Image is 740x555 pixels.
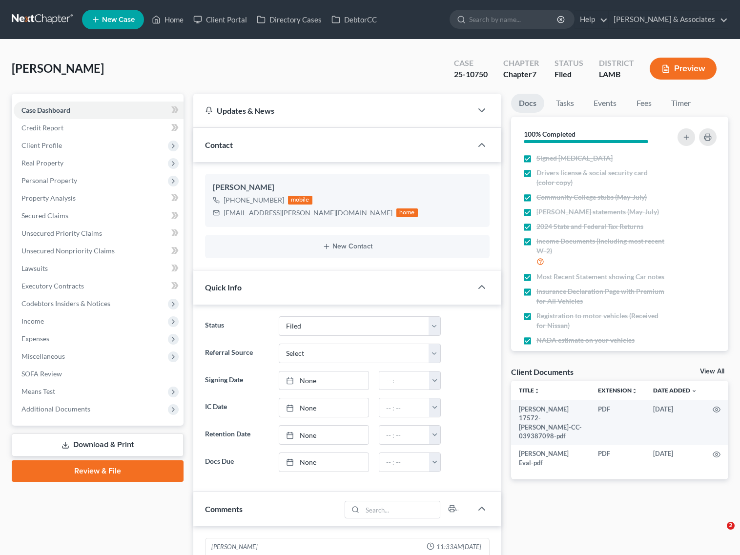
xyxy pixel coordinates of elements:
[14,242,184,260] a: Unsecured Nonpriority Claims
[436,542,481,552] span: 11:33AM[DATE]
[536,236,666,256] span: Income Documents (Including most recent W-2)
[200,316,274,336] label: Status
[700,368,724,375] a: View All
[213,243,482,250] button: New Contact
[379,453,430,472] input: -- : --
[279,398,369,417] a: None
[14,102,184,119] a: Case Dashboard
[653,387,697,394] a: Date Added expand_more
[555,58,583,69] div: Status
[663,94,699,113] a: Timer
[536,311,666,330] span: Registration to motor vehicles (Received for Nissan)
[21,123,63,132] span: Credit Report
[503,58,539,69] div: Chapter
[205,504,243,514] span: Comments
[200,452,274,472] label: Docs Due
[279,426,369,444] a: None
[379,426,430,444] input: -- : --
[536,335,635,345] span: NADA estimate on your vehicles
[609,11,728,28] a: [PERSON_NAME] & Associates
[21,211,68,220] span: Secured Claims
[21,299,110,308] span: Codebtors Insiders & Notices
[536,168,666,187] span: Drivers license & social security card (color copy)
[548,94,582,113] a: Tasks
[511,400,590,445] td: [PERSON_NAME] 17572-[PERSON_NAME]-CC-039387098-pdf
[536,153,613,163] span: Signed [MEDICAL_DATA]
[12,460,184,482] a: Review & File
[536,222,643,231] span: 2024 State and Federal Tax Returns
[21,159,63,167] span: Real Property
[21,405,90,413] span: Additional Documents
[14,225,184,242] a: Unsecured Priority Claims
[12,433,184,456] a: Download & Print
[503,69,539,80] div: Chapter
[645,400,705,445] td: [DATE]
[200,425,274,445] label: Retention Date
[21,194,76,202] span: Property Analysis
[200,371,274,391] label: Signing Date
[21,352,65,360] span: Miscellaneous
[727,522,735,530] span: 2
[211,542,258,552] div: [PERSON_NAME]
[279,453,369,472] a: None
[396,208,418,217] div: home
[536,207,659,217] span: [PERSON_NAME] statements (May-July)
[205,140,233,149] span: Contact
[21,334,49,343] span: Expenses
[555,69,583,80] div: Filed
[645,445,705,472] td: [DATE]
[536,192,647,202] span: Community College stubs (May-July)
[21,176,77,185] span: Personal Property
[147,11,188,28] a: Home
[536,272,664,282] span: Most Recent Statement showing Car notes
[586,94,624,113] a: Events
[205,283,242,292] span: Quick Info
[205,105,460,116] div: Updates & News
[632,388,637,394] i: unfold_more
[12,61,104,75] span: [PERSON_NAME]
[21,282,84,290] span: Executory Contracts
[14,277,184,295] a: Executory Contracts
[102,16,135,23] span: New Case
[200,344,274,363] label: Referral Source
[21,106,70,114] span: Case Dashboard
[213,182,482,193] div: [PERSON_NAME]
[21,141,62,149] span: Client Profile
[534,388,540,394] i: unfold_more
[519,387,540,394] a: Titleunfold_more
[454,69,488,80] div: 25-10750
[188,11,252,28] a: Client Portal
[363,501,440,518] input: Search...
[200,398,274,417] label: IC Date
[21,264,48,272] span: Lawsuits
[691,388,697,394] i: expand_more
[536,350,666,370] span: Past-Due Bills, Lawsuits, Pay Day Loans, Collection Letters, etc.
[469,10,558,28] input: Search by name...
[590,400,645,445] td: PDF
[21,317,44,325] span: Income
[628,94,659,113] a: Fees
[14,119,184,137] a: Credit Report
[21,247,115,255] span: Unsecured Nonpriority Claims
[511,367,574,377] div: Client Documents
[599,58,634,69] div: District
[224,195,284,205] div: [PHONE_NUMBER]
[224,208,392,218] div: [EMAIL_ADDRESS][PERSON_NAME][DOMAIN_NAME]
[379,398,430,417] input: -- : --
[511,94,544,113] a: Docs
[575,11,608,28] a: Help
[279,371,369,390] a: None
[14,365,184,383] a: SOFA Review
[14,260,184,277] a: Lawsuits
[536,287,666,306] span: Insurance Declaration Page with Premium for All Vehicles
[532,69,536,79] span: 7
[707,522,730,545] iframe: Intercom live chat
[21,370,62,378] span: SOFA Review
[379,371,430,390] input: -- : --
[21,229,102,237] span: Unsecured Priority Claims
[650,58,717,80] button: Preview
[598,387,637,394] a: Extensionunfold_more
[524,130,576,138] strong: 100% Completed
[21,387,55,395] span: Means Test
[288,196,312,205] div: mobile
